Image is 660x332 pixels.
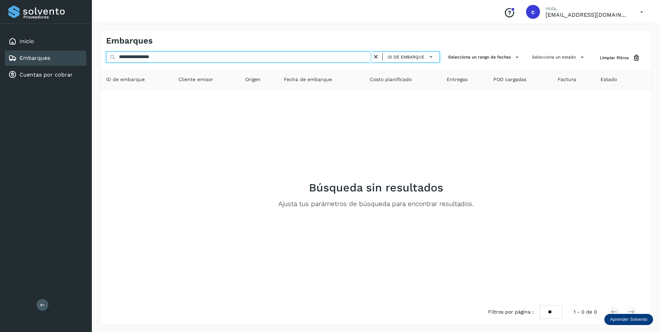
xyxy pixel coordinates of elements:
[600,55,629,61] span: Limpiar filtros
[529,52,589,63] button: Selecciona un estado
[601,76,617,83] span: Estado
[488,308,534,316] span: Filtros por página :
[604,314,653,325] div: Aprender Solvento
[610,317,647,322] p: Aprender Solvento
[19,71,73,78] a: Cuentas por cobrar
[5,34,86,49] div: Inicio
[546,6,629,11] p: Hola,
[558,76,576,83] span: Factura
[5,67,86,82] div: Cuentas por cobrar
[284,76,332,83] span: Fecha de embarque
[245,76,261,83] span: Origen
[574,308,597,316] span: 1 - 0 de 0
[370,76,412,83] span: Costo planificado
[23,15,84,19] p: Proveedores
[278,200,474,208] p: Ajusta tus parámetros de búsqueda para encontrar resultados.
[546,11,629,18] p: cuentasxcobrar@readysolutions.com.mx
[445,52,524,63] button: Selecciona un rango de fechas
[19,55,50,61] a: Embarques
[385,52,437,62] button: ID de embarque
[493,76,526,83] span: POD cargadas
[5,50,86,66] div: Embarques
[106,76,145,83] span: ID de embarque
[309,181,443,194] h2: Búsqueda sin resultados
[19,38,34,45] a: Inicio
[106,36,153,46] h4: Embarques
[447,76,468,83] span: Entregas
[594,52,646,64] button: Limpiar filtros
[178,76,213,83] span: Cliente emisor
[388,54,424,60] span: ID de embarque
